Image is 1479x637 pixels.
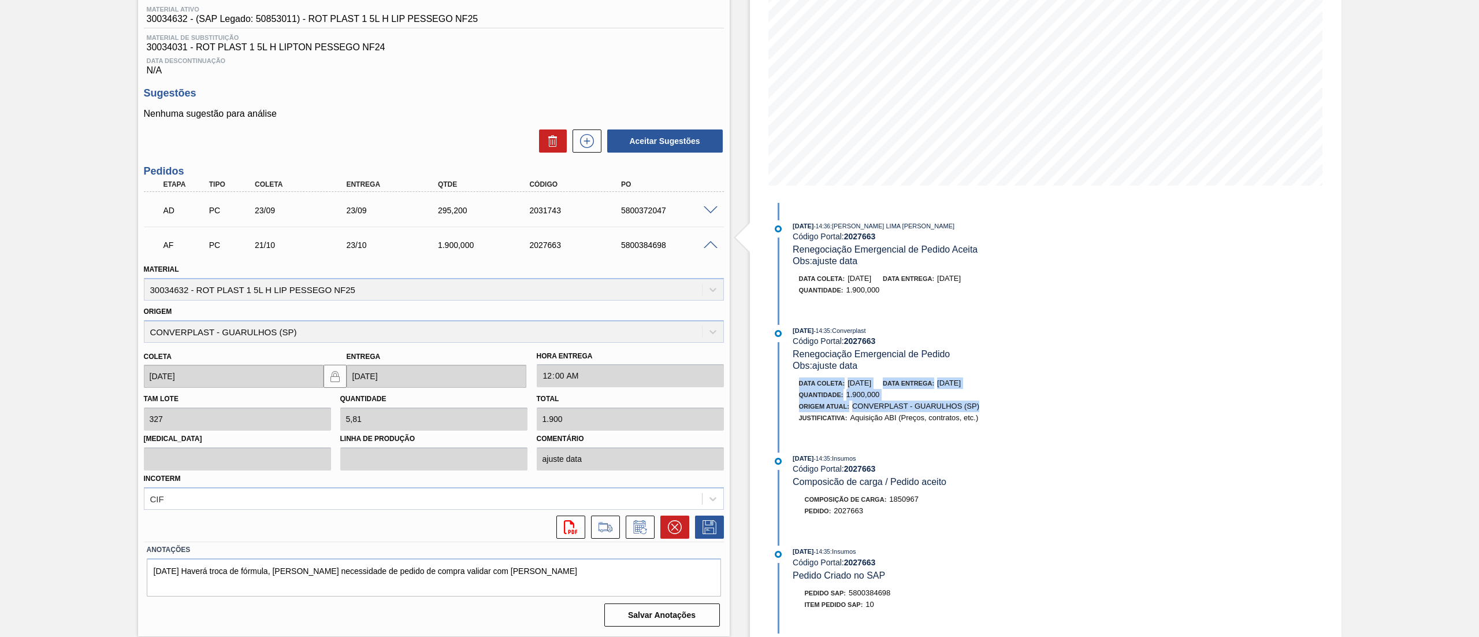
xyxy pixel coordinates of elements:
[435,206,540,215] div: 295,200
[793,256,857,266] span: Obs: ajuste data
[805,601,863,608] span: Item pedido SAP:
[144,365,324,388] input: dd/mm/yyyy
[793,464,1067,473] div: Código Portal:
[144,265,179,273] label: Material
[620,516,655,539] div: Informar alteração no pedido
[799,275,845,282] span: Data coleta:
[937,379,961,387] span: [DATE]
[814,549,830,555] span: - 14:35
[161,232,210,258] div: Aguardando Faturamento
[775,330,782,337] img: atual
[526,206,631,215] div: 2031743
[551,516,585,539] div: Abrir arquivo PDF
[147,6,478,13] span: Material ativo
[846,286,880,294] span: 1.900,000
[775,458,782,465] img: atual
[844,464,876,473] strong: 2027663
[161,198,210,223] div: Aguardando Descarga
[799,391,843,398] span: Quantidade :
[144,431,331,447] label: [MEDICAL_DATA]
[537,395,559,403] label: Total
[799,287,843,294] span: Quantidade :
[340,395,387,403] label: Quantidade
[883,275,934,282] span: Data entrega:
[537,431,724,447] label: Comentário
[150,494,164,503] div: CIF
[435,240,540,250] div: 1.900,000
[144,109,724,119] p: Nenhuma sugestão para análise
[799,414,848,421] span: Justificativa:
[533,129,567,153] div: Excluir Sugestões
[793,361,857,371] span: Obs: ajuste data
[144,475,181,483] label: Incoterm
[618,180,723,188] div: PO
[793,232,1067,241] div: Código Portal:
[144,395,179,403] label: Tam lote
[252,206,356,215] div: 23/09/2025
[849,588,890,597] span: 5800384698
[793,349,950,359] span: Renegociação Emergencial de Pedido
[340,431,527,447] label: Linha de Produção
[526,240,631,250] div: 2027663
[793,548,813,555] span: [DATE]
[830,223,954,229] span: : [PERSON_NAME] LIMA [PERSON_NAME]
[799,403,849,410] span: Origem Atual:
[347,365,526,388] input: dd/mm/yyyy
[163,206,207,215] p: AD
[775,551,782,558] img: atual
[655,516,689,539] div: Cancelar pedido
[567,129,601,153] div: Nova sugestão
[343,206,448,215] div: 23/09/2025
[147,542,721,558] label: Anotações
[206,180,256,188] div: Tipo
[852,402,979,410] span: CONVERPLAST - GUARULHOS (SP)
[846,390,880,399] span: 1.900,000
[850,413,978,422] span: Aquisição ABI (Preços, contratos, etc.)
[144,87,724,99] h3: Sugestões
[834,506,863,515] span: 2027663
[799,380,845,387] span: Data coleta:
[328,369,342,383] img: locked
[689,516,724,539] div: Salvar Pedido
[830,327,866,334] span: : Converplast
[848,379,871,387] span: [DATE]
[147,57,721,64] span: Data Descontinuação
[814,455,830,462] span: - 14:35
[814,328,830,334] span: - 14:35
[618,240,723,250] div: 5800384698
[324,365,347,388] button: locked
[585,516,620,539] div: Ir para Composição de Carga
[793,571,885,580] span: Pedido Criado no SAP
[147,558,721,597] textarea: [DATE] Haverá troca de fórmula, [PERSON_NAME] necessidade de pedido de compra validar com [PERSON...
[144,53,724,76] div: N/A
[793,558,1067,567] div: Código Portal:
[844,232,876,241] strong: 2027663
[537,348,724,365] label: Hora Entrega
[848,274,871,283] span: [DATE]
[206,240,256,250] div: Pedido de Compra
[343,180,448,188] div: Entrega
[793,455,813,462] span: [DATE]
[147,42,721,53] span: 30034031 - ROT PLAST 1 5L H LIPTON PESSEGO NF24
[147,34,721,41] span: Material de Substituição
[144,353,172,361] label: Coleta
[865,600,874,609] span: 10
[526,180,631,188] div: Código
[937,274,961,283] span: [DATE]
[163,240,207,250] p: AF
[601,128,724,154] div: Aceitar Sugestões
[793,223,813,229] span: [DATE]
[775,225,782,232] img: atual
[347,353,381,361] label: Entrega
[435,180,540,188] div: Qtde
[805,496,887,503] span: Composição de Carga :
[161,180,210,188] div: Etapa
[618,206,723,215] div: 5800372047
[793,336,1067,346] div: Código Portal:
[883,380,934,387] span: Data entrega:
[607,129,723,153] button: Aceitar Sugestões
[805,590,846,597] span: Pedido SAP:
[147,14,478,24] span: 30034632 - (SAP Legado: 50853011) - ROT PLAST 1 5L H LIP PESSEGO NF25
[252,180,356,188] div: Coleta
[814,223,830,229] span: - 14:36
